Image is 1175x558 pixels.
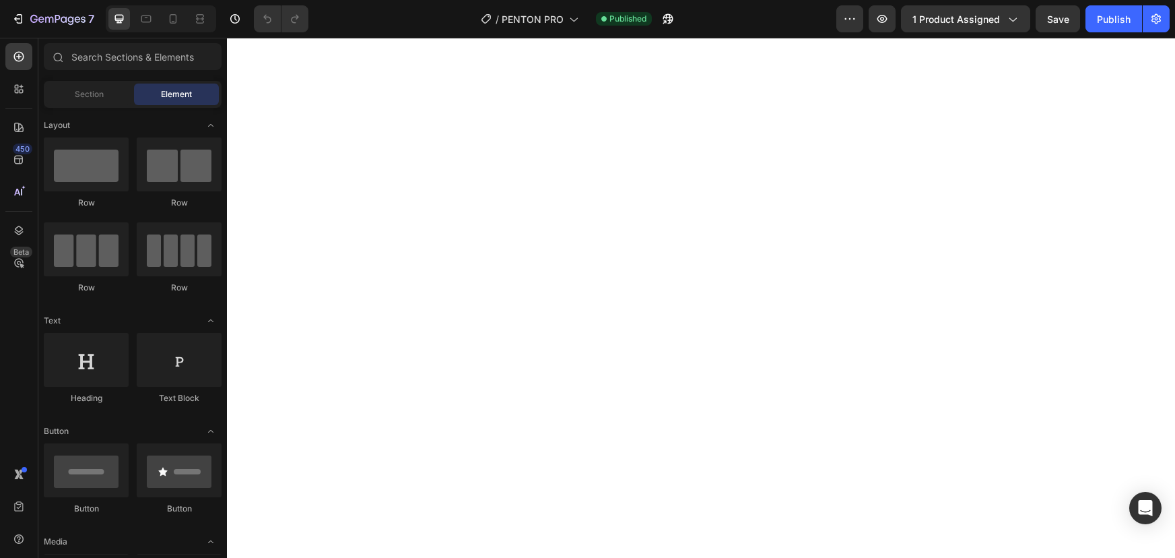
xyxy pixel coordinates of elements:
[44,43,222,70] input: Search Sections & Elements
[44,536,67,548] span: Media
[200,531,222,553] span: Toggle open
[496,12,499,26] span: /
[200,115,222,136] span: Toggle open
[137,282,222,294] div: Row
[44,315,61,327] span: Text
[75,88,104,100] span: Section
[912,12,1000,26] span: 1 product assigned
[44,392,129,404] div: Heading
[88,11,94,27] p: 7
[227,38,1175,558] iframe: Design area
[161,88,192,100] span: Element
[10,247,32,257] div: Beta
[1036,5,1080,32] button: Save
[1097,12,1131,26] div: Publish
[1047,13,1069,25] span: Save
[13,144,32,154] div: 450
[137,503,222,515] div: Button
[137,197,222,209] div: Row
[44,282,129,294] div: Row
[1129,492,1162,524] div: Open Intercom Messenger
[44,425,69,437] span: Button
[609,13,646,25] span: Published
[254,5,308,32] div: Undo/Redo
[44,197,129,209] div: Row
[200,421,222,442] span: Toggle open
[1085,5,1142,32] button: Publish
[44,119,70,131] span: Layout
[901,5,1030,32] button: 1 product assigned
[5,5,100,32] button: 7
[137,392,222,404] div: Text Block
[502,12,564,26] span: PENTON PRO
[44,503,129,515] div: Button
[200,310,222,332] span: Toggle open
